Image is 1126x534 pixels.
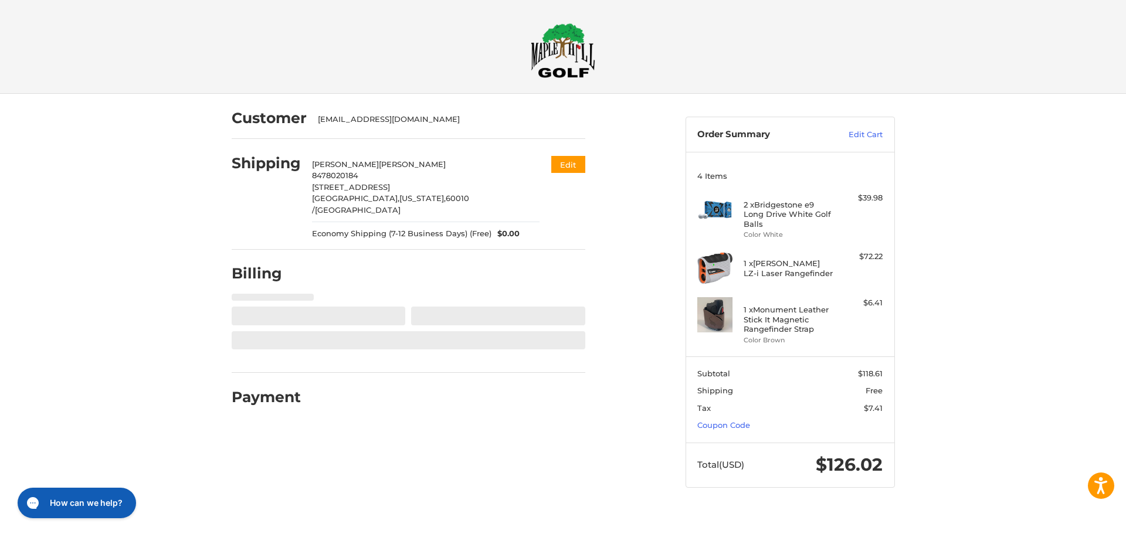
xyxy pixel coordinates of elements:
[312,193,399,203] span: [GEOGRAPHIC_DATA],
[232,388,301,406] h2: Payment
[697,386,733,395] span: Shipping
[232,264,300,283] h2: Billing
[823,129,883,141] a: Edit Cart
[864,403,883,413] span: $7.41
[232,109,307,127] h2: Customer
[697,129,823,141] h3: Order Summary
[379,159,446,169] span: [PERSON_NAME]
[697,459,744,470] span: Total (USD)
[697,369,730,378] span: Subtotal
[12,484,140,522] iframe: Gorgias live chat messenger
[744,259,833,278] h4: 1 x [PERSON_NAME] LZ-i Laser Rangefinder
[744,230,833,240] li: Color White
[836,192,883,204] div: $39.98
[318,114,574,125] div: [EMAIL_ADDRESS][DOMAIN_NAME]
[531,23,595,78] img: Maple Hill Golf
[312,182,390,192] span: [STREET_ADDRESS]
[744,335,833,345] li: Color Brown
[816,454,883,475] span: $126.02
[858,369,883,378] span: $118.61
[836,297,883,309] div: $6.41
[551,156,585,173] button: Edit
[866,386,883,395] span: Free
[491,228,520,240] span: $0.00
[744,305,833,334] h4: 1 x Monument Leather Stick It Magnetic Rangefinder Strap
[697,420,750,430] a: Coupon Code
[232,154,301,172] h2: Shipping
[312,228,491,240] span: Economy Shipping (7-12 Business Days) (Free)
[697,171,883,181] h3: 4 Items
[312,193,469,215] span: 60010 /
[315,205,401,215] span: [GEOGRAPHIC_DATA]
[836,251,883,263] div: $72.22
[399,193,446,203] span: [US_STATE],
[1029,502,1126,534] iframe: Google Customer Reviews
[312,171,358,180] span: 8478020184
[697,403,711,413] span: Tax
[744,200,833,229] h4: 2 x Bridgestone e9 Long Drive White Golf Balls
[312,159,379,169] span: [PERSON_NAME]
